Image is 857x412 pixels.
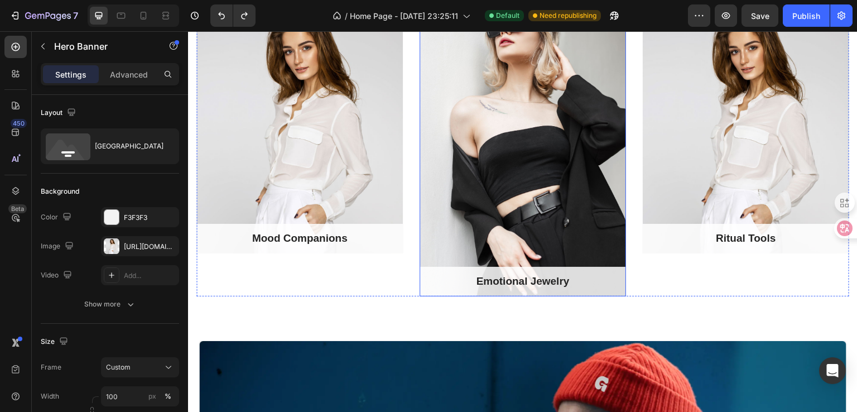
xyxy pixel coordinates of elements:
[101,386,179,406] input: px%
[41,186,79,197] div: Background
[124,242,176,252] div: [URL][DOMAIN_NAME]
[41,106,78,121] div: Layout
[350,10,458,22] span: Home Page - [DATE] 23:25:11
[95,133,163,159] div: [GEOGRAPHIC_DATA]
[41,294,179,314] button: Show more
[148,391,156,401] div: px
[54,40,149,53] p: Hero Banner
[41,334,70,349] div: Size
[456,200,660,214] p: Ritual Tools
[41,268,74,283] div: Video
[9,200,214,214] p: Mood Companions
[41,362,61,372] label: Frame
[188,31,857,412] iframe: Design area
[101,357,179,377] button: Custom
[233,243,437,257] p: Emotional Jewelry
[540,11,596,21] span: Need republishing
[345,10,348,22] span: /
[41,391,59,401] label: Width
[210,4,256,27] div: Undo/Redo
[161,390,175,403] button: px
[124,271,176,281] div: Add...
[496,11,519,21] span: Default
[783,4,830,27] button: Publish
[41,210,74,225] div: Color
[110,69,148,80] p: Advanced
[55,69,86,80] p: Settings
[792,10,820,22] div: Publish
[11,119,27,128] div: 450
[8,204,27,213] div: Beta
[41,239,76,254] div: Image
[4,4,83,27] button: 7
[742,4,778,27] button: Save
[165,391,171,401] div: %
[124,213,176,223] div: F3F3F3
[106,362,131,372] span: Custom
[751,11,769,21] span: Save
[146,390,159,403] button: %
[819,357,846,384] div: Open Intercom Messenger
[73,9,78,22] p: 7
[84,299,136,310] div: Show more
